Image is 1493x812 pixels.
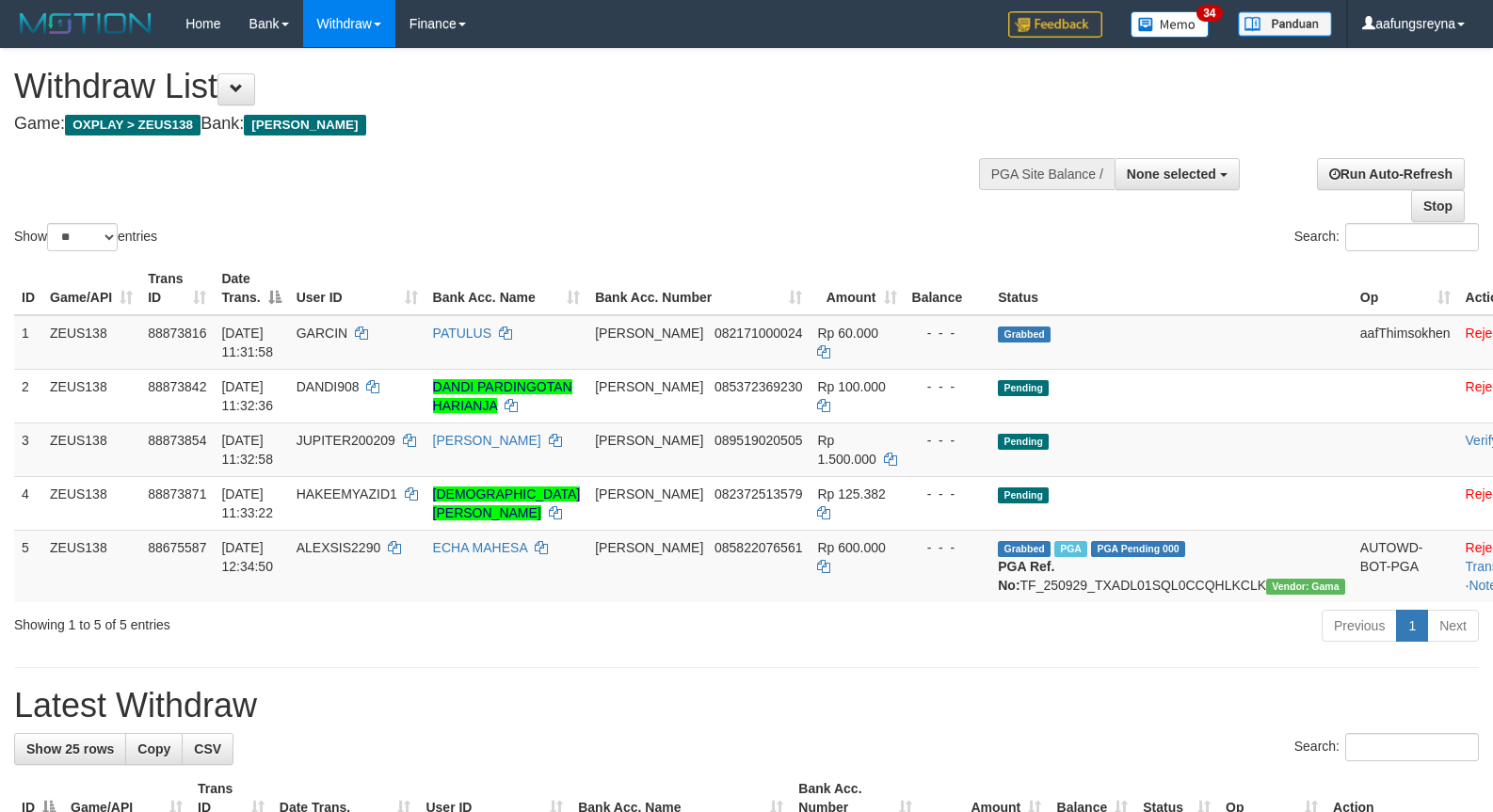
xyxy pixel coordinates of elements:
[998,326,1051,342] span: Grabbed
[14,476,42,530] td: 4
[194,741,221,756] span: CSV
[998,559,1054,593] b: PGA Ref. No:
[1294,733,1479,761] label: Search:
[140,262,214,315] th: Trans ID: activate to sort column ascending
[595,433,703,448] span: [PERSON_NAME]
[26,741,114,756] span: Show 25 rows
[42,262,140,315] th: Game/API: activate to sort column ascending
[433,486,581,520] a: [DEMOGRAPHIC_DATA][PERSON_NAME]
[912,431,984,450] div: - - -
[221,379,273,413] span: [DATE] 11:32:36
[47,223,118,251] select: Showentries
[221,326,273,359] span: [DATE] 11:31:58
[297,486,397,502] span: HAKEEMYAZID1
[1345,733,1479,761] input: Search:
[148,326,206,341] span: 88873816
[714,433,802,448] span: Copy 089519020505 to clipboard
[297,540,381,555] span: ALEXSIS2290
[14,9,157,38] img: MOTION_logo.png
[1091,541,1185,557] span: PGA Pending
[433,433,541,448] a: [PERSON_NAME]
[297,433,395,448] span: JUPITER200209
[810,262,904,315] th: Amount: activate to sort column ascending
[714,486,802,502] span: Copy 082372513579 to clipboard
[912,377,984,396] div: - - -
[1266,579,1345,595] span: Vendor URL: https://trx31.1velocity.biz
[125,733,183,765] a: Copy
[1345,223,1479,251] input: Search:
[148,486,206,502] span: 88873871
[1131,11,1210,38] img: Button%20Memo.svg
[990,530,1353,602] td: TF_250929_TXADL01SQL0CCQHLKCLK
[433,540,527,555] a: ECHA MAHESA
[289,262,425,315] th: User ID: activate to sort column ascending
[817,433,875,467] span: Rp 1.500.000
[912,324,984,342] div: - - -
[14,733,126,765] a: Show 25 rows
[998,487,1049,503] span: Pending
[1353,530,1458,602] td: AUTOWD-BOT-PGA
[905,262,991,315] th: Balance
[65,115,201,135] span: OXPLAY > ZEUS138
[14,315,42,370] td: 1
[1294,223,1479,251] label: Search:
[221,486,273,520] span: [DATE] 11:33:22
[148,540,206,555] span: 88675587
[595,326,703,341] span: [PERSON_NAME]
[42,476,140,530] td: ZEUS138
[14,115,976,134] h4: Game: Bank:
[990,262,1353,315] th: Status
[214,262,288,315] th: Date Trans.: activate to sort column descending
[998,434,1049,450] span: Pending
[817,326,878,341] span: Rp 60.000
[42,530,140,602] td: ZEUS138
[714,326,802,341] span: Copy 082171000024 to clipboard
[587,262,810,315] th: Bank Acc. Number: activate to sort column ascending
[1353,315,1458,370] td: aafThimsokhen
[42,422,140,476] td: ZEUS138
[1127,167,1216,182] span: None selected
[148,379,206,394] span: 88873842
[14,422,42,476] td: 3
[1238,11,1332,37] img: panduan.png
[595,486,703,502] span: [PERSON_NAME]
[14,608,608,634] div: Showing 1 to 5 of 5 entries
[148,433,206,448] span: 88873854
[1322,610,1397,642] a: Previous
[1317,158,1465,190] a: Run Auto-Refresh
[42,369,140,422] td: ZEUS138
[14,369,42,422] td: 2
[912,485,984,503] div: - - -
[433,326,492,341] a: PATULUS
[998,541,1051,557] span: Grabbed
[1396,610,1428,642] a: 1
[297,379,360,394] span: DANDI908
[595,379,703,394] span: [PERSON_NAME]
[244,115,365,135] span: [PERSON_NAME]
[1115,158,1240,190] button: None selected
[1353,262,1458,315] th: Op: activate to sort column ascending
[297,326,347,341] span: GARCIN
[14,262,42,315] th: ID
[817,540,885,555] span: Rp 600.000
[595,540,703,555] span: [PERSON_NAME]
[14,687,1479,724] h1: Latest Withdraw
[1427,610,1479,642] a: Next
[42,315,140,370] td: ZEUS138
[221,540,273,574] span: [DATE] 12:34:50
[1008,11,1102,38] img: Feedback.jpg
[979,158,1115,190] div: PGA Site Balance /
[1054,541,1087,557] span: Marked by aafpengsreynich
[433,379,572,413] a: DANDI PARDINGOTAN HARIANJA
[14,223,157,251] label: Show entries
[14,68,976,105] h1: Withdraw List
[998,380,1049,396] span: Pending
[137,741,170,756] span: Copy
[912,538,984,557] div: - - -
[1196,5,1222,22] span: 34
[425,262,588,315] th: Bank Acc. Name: activate to sort column ascending
[714,379,802,394] span: Copy 085372369230 to clipboard
[714,540,802,555] span: Copy 085822076561 to clipboard
[14,530,42,602] td: 5
[1411,190,1465,222] a: Stop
